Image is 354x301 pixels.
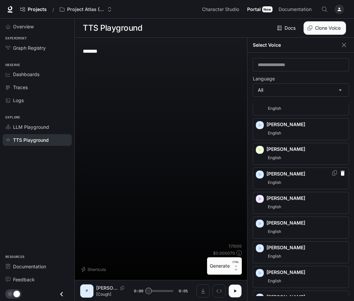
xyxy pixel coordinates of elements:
span: LLM Playground [13,123,49,130]
div: / [50,6,57,13]
a: Overview [3,21,72,32]
div: New [262,6,273,12]
button: GenerateCTRL +⏎ [207,257,242,275]
span: 0:00 [134,288,143,294]
p: [PERSON_NAME] [267,294,346,300]
span: Feedback [13,276,35,283]
span: English [267,203,283,211]
button: Copy Voice ID [118,286,127,290]
p: [PERSON_NAME] [267,244,346,251]
a: Logs [3,94,72,106]
p: 7 / 1000 [228,243,242,249]
button: Inspect [212,284,226,298]
p: [PERSON_NAME] [267,195,346,202]
p: ⏎ [232,260,239,272]
span: Projects [28,7,47,12]
span: TTS Playground [13,136,49,143]
button: Shortcuts [80,264,109,275]
a: PortalNew [244,3,275,16]
span: English [267,104,283,112]
a: TTS Playground [3,134,72,146]
p: CTRL + [232,260,239,268]
span: Logs [13,97,24,104]
p: [PERSON_NAME] [267,171,346,177]
button: Clone Voice [304,21,346,35]
span: Documentation [13,263,46,270]
span: English [267,252,283,260]
span: Character Studio [202,5,239,14]
span: Graph Registry [13,44,46,51]
a: Dashboards [3,68,72,80]
a: Documentation [3,261,72,272]
p: [PERSON_NAME] [267,269,346,276]
a: Go to projects [17,3,50,16]
span: English [267,228,283,236]
span: 0:01 [179,288,188,294]
span: English [267,154,283,162]
div: All [253,84,349,96]
a: Feedback [3,274,72,285]
a: Docs [276,21,298,35]
span: English [267,129,283,137]
div: P [81,286,92,296]
p: [PERSON_NAME] [267,146,346,153]
button: Close drawer [54,287,69,301]
a: Character Studio [199,3,244,16]
span: Overview [13,23,34,30]
p: [PERSON_NAME] [267,121,346,128]
span: Portal [247,5,261,14]
button: Open workspace menu [57,3,115,16]
p: [PERSON_NAME] [267,220,346,226]
a: LLM Playground [3,121,72,133]
p: Language [253,76,275,81]
p: $ 0.000070 [213,250,235,256]
a: Documentation [276,3,317,16]
span: English [267,179,283,187]
button: Open Command Menu [318,3,331,16]
h1: TTS Playground [83,21,142,35]
button: Download audio [196,284,210,298]
button: Copy Voice ID [331,170,338,176]
p: [Cough] [96,291,128,297]
a: Traces [3,81,72,93]
span: Traces [13,84,28,91]
p: Project Atlas (NBCU) Multi-Agent [67,7,105,12]
span: Dashboards [13,71,39,78]
span: Documentation [279,5,312,14]
span: English [267,277,283,285]
span: Dark mode toggle [13,290,20,297]
p: [PERSON_NAME] [96,285,118,291]
a: Graph Registry [3,42,72,54]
